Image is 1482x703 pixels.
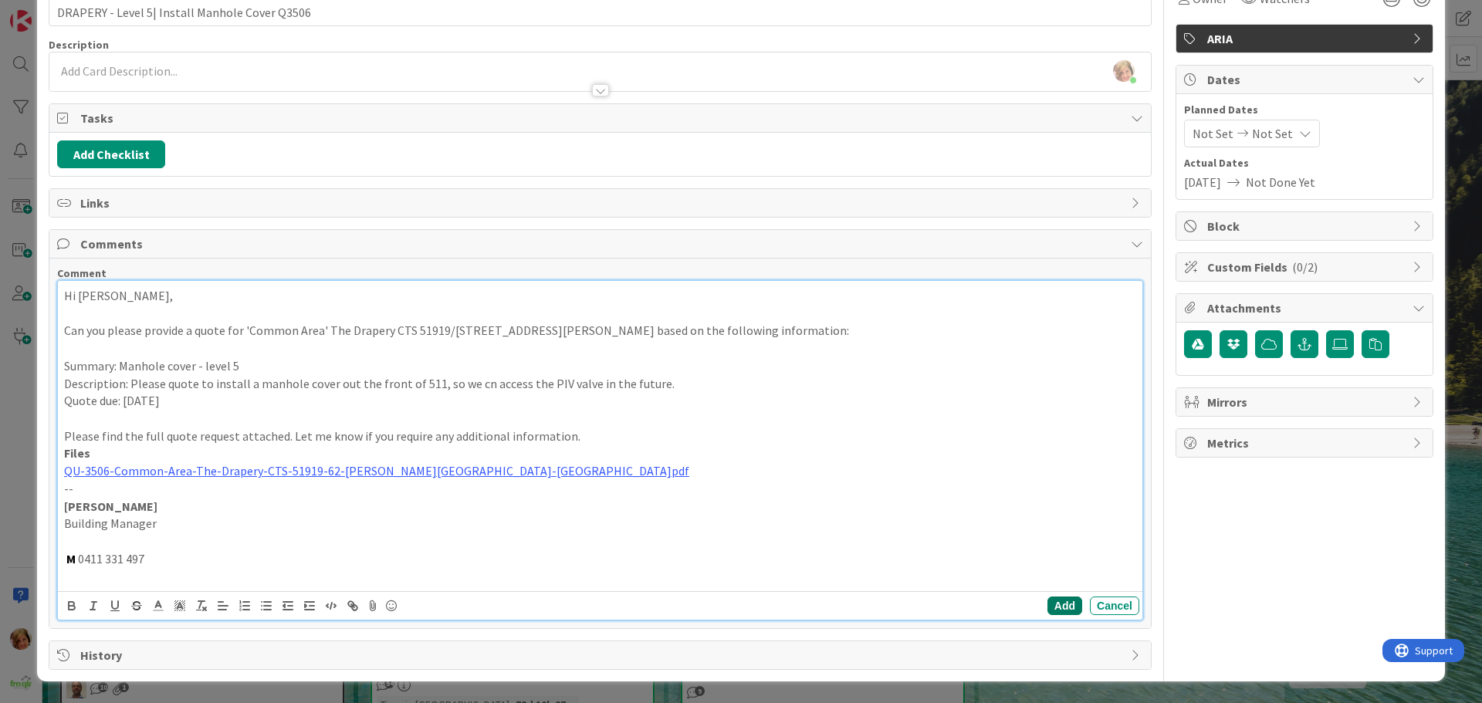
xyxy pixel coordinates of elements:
span: Actual Dates [1184,155,1425,171]
strong: Files [64,445,90,461]
span: Not Set [1193,124,1233,143]
p: Can you please provide a quote for 'Common Area' The Drapery CTS 51919/[STREET_ADDRESS][PERSON_NA... [64,322,1136,340]
a: QU-3506-Common-Area-The-Drapery-CTS-51919-62-[PERSON_NAME][GEOGRAPHIC_DATA]-[GEOGRAPHIC_DATA]pdf [64,463,689,478]
span: Metrics [1207,434,1405,452]
span: Comments [80,235,1123,253]
span: Block [1207,217,1405,235]
span: ( 0/2 ) [1292,259,1318,275]
span: Attachments [1207,299,1405,317]
p: Quote due: [DATE] [64,392,1136,410]
button: Add Checklist [57,140,165,168]
span: History [80,646,1123,664]
p: Building Manager [64,515,1136,532]
span: Not Done Yet [1246,173,1315,191]
span: Links [80,194,1123,212]
button: Add [1047,597,1082,615]
span: Support [32,2,70,21]
span: Custom Fields [1207,258,1405,276]
p: Summary: Manhole cover - level 5 [64,357,1136,375]
span: Tasks [80,109,1123,127]
span: ARIA [1207,29,1405,48]
p: Description: Please quote to install a manhole cover out the front of 511, so we cn access the PI... [64,375,1136,393]
span: Description [49,38,109,52]
span: Planned Dates [1184,102,1425,118]
p: Please find the full quote request attached. Let me know if you require any additional information. [64,428,1136,445]
strong: [PERSON_NAME] [64,499,157,514]
span: [DATE] [1184,173,1221,191]
span: Not Set [1252,124,1293,143]
img: KiSwxcFcLogleto2b8SsqFMDUcOqpmCz.jpg [1113,60,1135,82]
strong: M [66,551,76,566]
button: Cancel [1090,597,1139,615]
span: Dates [1207,70,1405,89]
p: -- [64,480,1136,498]
p: Hi [PERSON_NAME], [64,287,1136,305]
span: Mirrors [1207,393,1405,411]
span: Comment [57,266,107,280]
p: 0411 331 497 [64,550,1136,568]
